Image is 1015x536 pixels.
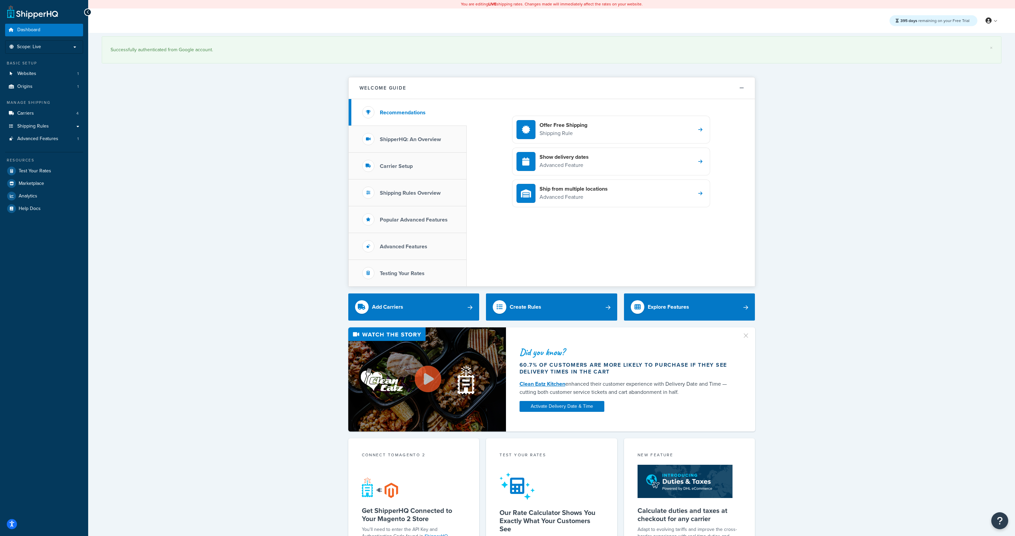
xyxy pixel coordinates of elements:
[5,60,83,66] div: Basic Setup
[5,68,83,80] li: Websites
[362,452,466,460] div: Connect to Magento 2
[380,270,425,276] h3: Testing Your Rates
[900,18,917,24] strong: 395 days
[638,452,742,460] div: New Feature
[17,136,58,142] span: Advanced Features
[5,107,83,120] a: Carriers4
[359,85,406,91] h2: Welcome Guide
[17,123,49,129] span: Shipping Rules
[19,193,37,199] span: Analytics
[17,27,40,33] span: Dashboard
[5,133,83,145] a: Advanced Features1
[380,190,441,196] h3: Shipping Rules Overview
[900,18,970,24] span: remaining on your Free Trial
[5,203,83,215] a: Help Docs
[111,45,993,55] div: Successfully authenticated from Google account.
[540,129,587,138] p: Shipping Rule
[5,107,83,120] li: Carriers
[77,136,79,142] span: 1
[5,100,83,106] div: Manage Shipping
[380,217,448,223] h3: Popular Advanced Features
[648,302,689,312] div: Explore Features
[17,84,33,90] span: Origins
[991,512,1008,529] button: Open Resource Center
[520,380,734,396] div: enhanced their customer experience with Delivery Date and Time — cutting both customer service ti...
[362,477,398,498] img: connect-shq-magento-24cdf84b.svg
[540,121,587,129] h4: Offer Free Shipping
[5,157,83,163] div: Resources
[520,347,734,357] div: Did you know?
[380,110,426,116] h3: Recommendations
[486,293,617,321] a: Create Rules
[5,80,83,93] a: Origins1
[77,71,79,77] span: 1
[17,44,41,50] span: Scope: Live
[540,153,589,161] h4: Show delivery dates
[520,380,565,388] a: Clean Eatz Kitchen
[5,165,83,177] a: Test Your Rates
[380,136,441,142] h3: ShipperHQ: An Overview
[19,181,44,187] span: Marketplace
[372,302,403,312] div: Add Carriers
[19,168,51,174] span: Test Your Rates
[77,84,79,90] span: 1
[380,163,413,169] h3: Carrier Setup
[5,68,83,80] a: Websites1
[380,244,427,250] h3: Advanced Features
[17,111,34,116] span: Carriers
[5,190,83,202] a: Analytics
[990,45,993,51] a: ×
[5,80,83,93] li: Origins
[500,509,604,533] h5: Our Rate Calculator Shows You Exactly What Your Customers See
[510,302,541,312] div: Create Rules
[540,161,589,170] p: Advanced Feature
[17,71,36,77] span: Websites
[488,1,496,7] b: LIVE
[19,206,41,212] span: Help Docs
[520,362,734,375] div: 60.7% of customers are more likely to purchase if they see delivery times in the cart
[540,185,608,193] h4: Ship from multiple locations
[5,24,83,36] a: Dashboard
[5,120,83,133] a: Shipping Rules
[76,111,79,116] span: 4
[348,293,480,321] a: Add Carriers
[500,452,604,460] div: Test your rates
[348,327,506,432] img: Video thumbnail
[349,77,755,99] button: Welcome Guide
[638,506,742,523] h5: Calculate duties and taxes at checkout for any carrier
[362,506,466,523] h5: Get ShipperHQ Connected to Your Magento 2 Store
[520,401,604,412] a: Activate Delivery Date & Time
[5,133,83,145] li: Advanced Features
[624,293,755,321] a: Explore Features
[540,193,608,202] p: Advanced Feature
[5,177,83,190] a: Marketplace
